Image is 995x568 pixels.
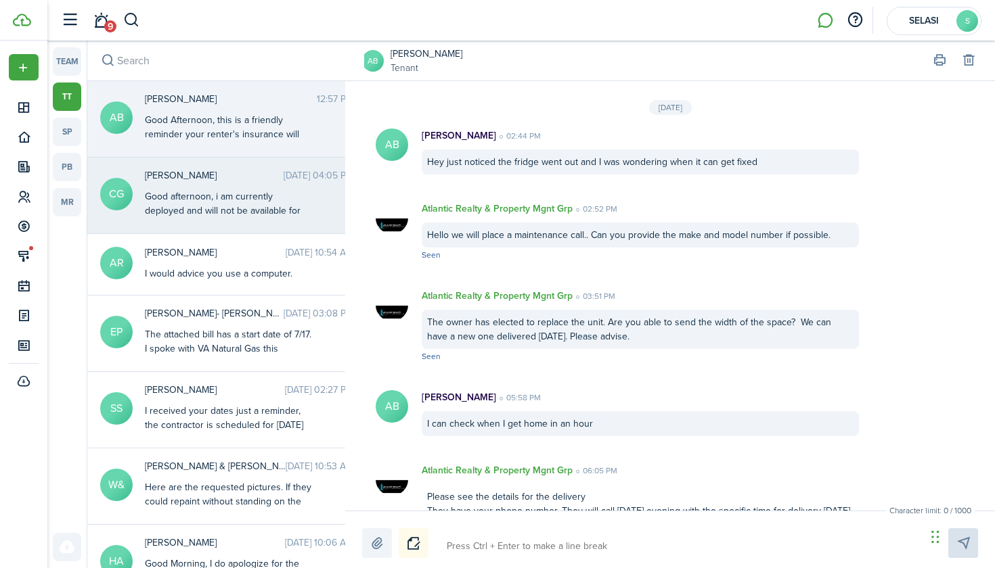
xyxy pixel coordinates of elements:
img: Atlantic Realty & Property Mgnt Grp [376,289,408,321]
avatar-text: EP [100,316,133,348]
div: Hello we will place a maintenance call.. Can you provide the make and model number if possible. [422,222,859,247]
a: pb [53,153,81,181]
img: Atlantic Realty & Property Mgnt Grp [376,202,408,234]
div: Hey just noticed the fridge went out and I was wondering when it can get fixed [422,149,859,174]
span: SELASI [897,16,951,26]
div: [DATE] [649,100,692,115]
time: 03:51 PM [573,290,615,302]
div: Good Afternoon, this is a friendly reminder your renter's insurance will expire [DATE] on [DATE].... [145,113,314,170]
span: EMILY PARKER- BRAY [145,306,284,321]
button: Print [930,51,949,70]
img: Atlantic Realty & Property Mgnt Grp [376,463,408,496]
span: Wayne & Diane Nickerson [145,459,286,473]
div: I can check when I get home in an hour [422,411,859,436]
time: [DATE] 04:05 PM [284,168,353,183]
button: Notice [399,528,428,558]
span: Ashley Rountree [145,245,286,260]
avatar-text: SS [100,392,133,425]
avatar-text: CG [100,178,133,210]
button: Delete [959,51,978,70]
input: search [87,41,364,80]
button: Search [98,51,117,70]
avatar-text: AB [376,390,408,423]
div: The owner has elected to replace the unit. Are you able to send the width of the space? We can ha... [422,310,859,349]
a: tt [53,82,81,111]
div: Drag [931,517,939,557]
span: 9 [104,20,116,32]
avatar-text: W& [100,469,133,501]
p: Atlantic Realty & Property Mgnt Grp [422,202,573,216]
avatar-text: S [956,10,978,32]
div: The attached bill has a start date of 7/17. I spoke with VA Natural Gas this morning and they sai... [145,327,314,427]
img: TenantCloud [13,14,31,26]
time: [DATE] 10:54 AM [286,245,353,260]
a: Notifications [88,3,114,38]
span: Seen [422,350,441,362]
avatar-text: AB [100,101,133,134]
a: team [53,47,81,76]
time: 05:58 PM [496,392,541,404]
button: Search [123,9,140,32]
button: Open sidebar [57,7,83,33]
a: mr [53,188,81,216]
p: Atlantic Realty & Property Mgnt Grp [422,463,573,477]
time: 02:44 PM [496,130,541,142]
span: SaTia Sinclair [145,383,285,397]
div: Good afternoon, i am currently deployed and will not be available for the pest treatment. Is the ... [145,189,314,246]
span: Claire Gilliland [145,168,284,183]
div: I would advice you use a computer. [145,266,314,281]
div: Please see the details for the delivery They have your phone number. They will call [DATE] evenin... [422,484,859,538]
span: Seen [422,249,441,261]
button: Open menu [9,54,39,80]
p: Atlantic Realty & Property Mgnt Grp [422,289,573,303]
avatar-text: AR [100,247,133,279]
time: [DATE] 10:06 AM [285,536,353,550]
time: 02:52 PM [573,203,617,215]
a: sp [53,118,81,146]
p: [PERSON_NAME] [422,390,496,404]
p: [PERSON_NAME] [422,128,496,143]
small: Character limit: 0 / 1000 [886,504,975,517]
div: I received your dates just a reminder, the contractor is scheduled for [DATE] 1:30 pm. Also, per ... [145,404,314,489]
a: [PERSON_NAME] [391,47,462,61]
time: [DATE] 02:27 PM [285,383,353,397]
button: Open resource center [843,9,866,32]
time: 06:05 PM [573,465,617,477]
avatar-text: AB [376,128,408,161]
span: Alexandra Broussard [145,92,317,106]
a: Tenant [391,61,462,75]
iframe: Chat Widget [927,503,995,568]
time: [DATE] 03:08 PM [284,306,353,321]
a: AB [362,50,384,72]
time: 12:57 PM [317,92,353,106]
time: [DATE] 10:53 AM [286,459,353,473]
span: Helen Allen [145,536,285,550]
